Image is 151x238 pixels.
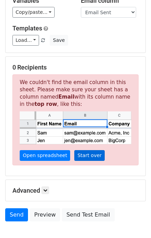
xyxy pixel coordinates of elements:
img: google_sheets_email_column-fe0440d1484b1afe603fdd0efe349d91248b687ca341fa437c667602712cb9b1.png [20,111,131,144]
p: We couldn't find the email column in this sheet. Please make sure your sheet has a column named w... [12,74,139,165]
a: Preview [30,208,60,221]
a: Start over [74,150,105,161]
strong: Email [58,94,74,100]
h5: 0 Recipients [12,64,139,71]
a: Copy/paste... [12,7,55,18]
button: Save [50,35,68,46]
a: Load... [12,35,39,46]
a: Send Test Email [62,208,114,221]
a: Send [5,208,28,221]
h5: Advanced [12,187,139,194]
strong: top row [35,101,57,107]
a: Open spreadsheet [20,150,70,161]
a: Templates [12,25,42,32]
iframe: Chat Widget [116,205,151,238]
